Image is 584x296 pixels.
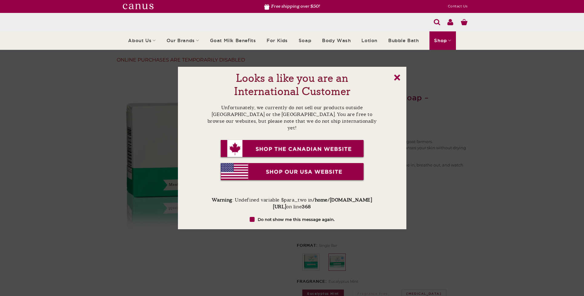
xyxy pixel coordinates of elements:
[322,32,351,49] a: Body Wash
[206,72,379,98] h2: Looks a like you are an International Customer
[302,204,311,210] b: 368
[299,32,311,49] a: Soap
[167,31,199,50] a: Our Brands
[267,32,288,49] a: For Kids
[123,4,154,9] img: canutswhite.svg
[206,104,379,131] p: Unfortunately, we currently do not sell our products outside [GEOGRAPHIC_DATA] or the [GEOGRAPHIC...
[361,32,377,49] a: Lotion
[212,197,232,203] b: Warning
[394,74,400,81] a: x
[206,216,379,222] label: Do not show me this message again.
[220,162,365,182] img: int_us_btn.png
[388,32,419,49] a: Bubble Bath
[206,190,379,210] p: : Undefined variable $para_two in on line
[448,2,468,11] a: Contact Us
[220,139,365,159] img: int_ca_btn.png
[264,2,320,10] li: Free shipping over $50!
[273,197,372,210] b: /home/[DOMAIN_NAME][URL]
[434,16,441,28] a: Search
[128,31,156,50] a: About Us
[429,31,456,50] a: Shop
[210,32,256,49] a: Goat Milk Benefits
